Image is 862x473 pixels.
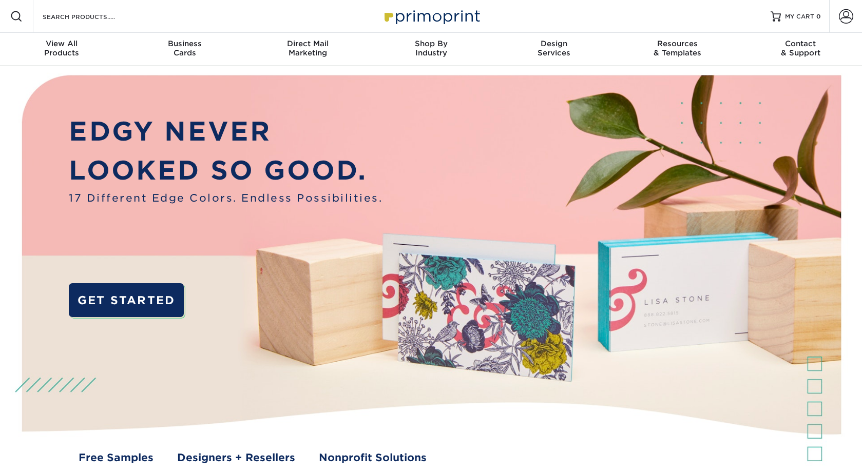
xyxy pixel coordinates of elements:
div: & Support [739,39,862,57]
div: Marketing [246,39,370,57]
div: Industry [370,39,493,57]
a: Free Samples [79,450,154,465]
a: Direct MailMarketing [246,33,370,66]
div: Services [492,39,616,57]
span: Design [492,39,616,48]
a: Shop ByIndustry [370,33,493,66]
a: Resources& Templates [616,33,739,66]
span: MY CART [785,12,814,21]
p: LOOKED SO GOOD. [69,151,382,190]
a: Contact& Support [739,33,862,66]
div: & Templates [616,39,739,57]
a: DesignServices [492,33,616,66]
a: BusinessCards [123,33,246,66]
a: Designers + Resellers [177,450,295,465]
input: SEARCH PRODUCTS..... [42,10,142,23]
span: 0 [816,13,821,20]
span: Shop By [370,39,493,48]
img: Primoprint [380,5,483,27]
a: Nonprofit Solutions [319,450,427,465]
span: 17 Different Edge Colors. Endless Possibilities. [69,190,382,206]
a: GET STARTED [69,283,184,317]
div: Cards [123,39,246,57]
span: Business [123,39,246,48]
p: EDGY NEVER [69,112,382,151]
span: Contact [739,39,862,48]
span: Direct Mail [246,39,370,48]
span: Resources [616,39,739,48]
